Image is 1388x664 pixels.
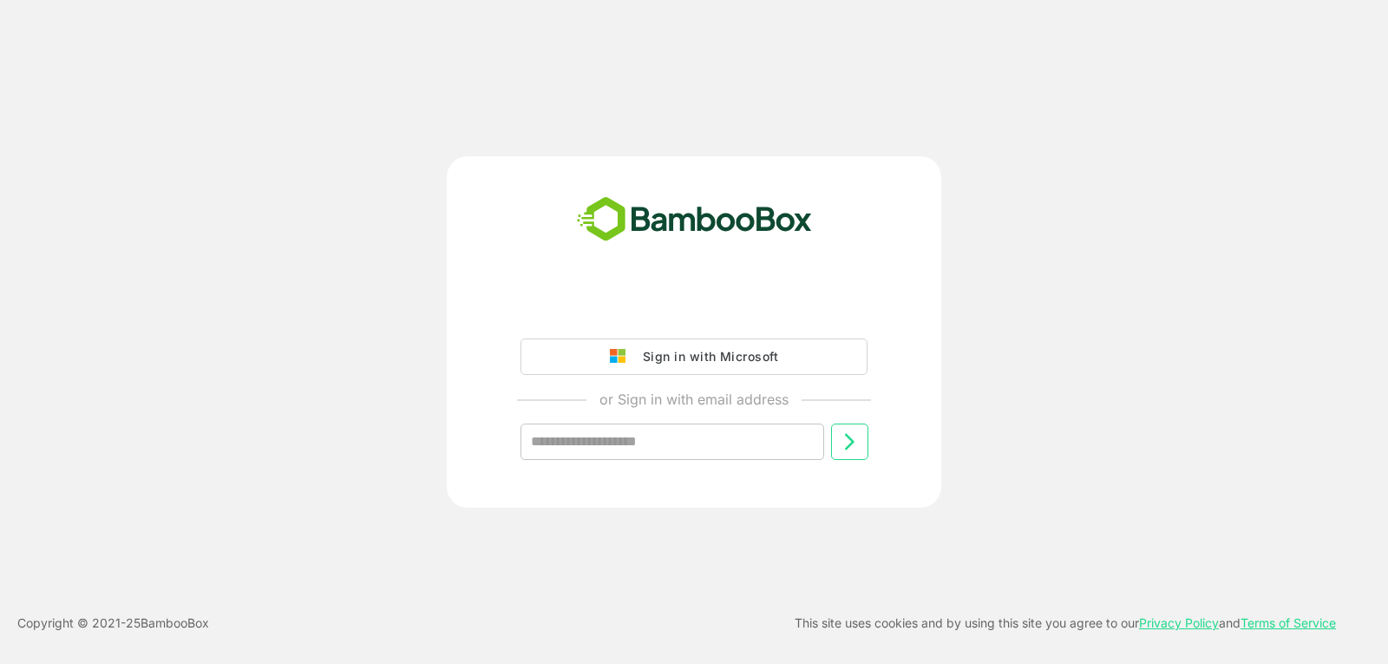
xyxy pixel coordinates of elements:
[567,191,822,248] img: bamboobox
[599,389,789,410] p: or Sign in with email address
[610,349,634,365] img: google
[1241,615,1336,630] a: Terms of Service
[795,613,1336,634] p: This site uses cookies and by using this site you agree to our and
[17,613,209,634] p: Copyright © 2021- 25 BambooBox
[520,339,867,375] button: Sign in with Microsoft
[634,345,778,368] div: Sign in with Microsoft
[1139,615,1219,630] a: Privacy Policy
